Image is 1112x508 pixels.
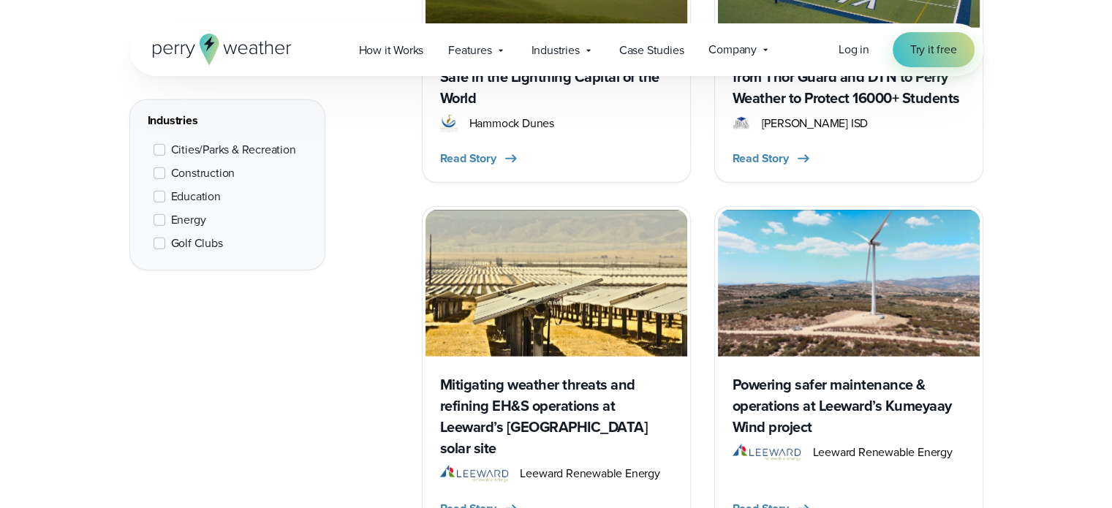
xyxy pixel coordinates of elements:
img: Leeward Renewable Energy Logo [440,465,509,482]
button: Read Story [440,150,520,167]
h3: Why [PERSON_NAME] ISD Switched from Thor Guard and DTN to Perry Weather to Protect 16000+ Students [733,45,965,109]
h3: Mitigating weather threats and refining EH&S operations at Leeward’s [GEOGRAPHIC_DATA] solar site [440,374,673,459]
span: Leeward Renewable Energy [520,465,659,482]
span: Features [448,42,491,59]
a: How it Works [347,35,436,65]
a: Case Studies [607,35,697,65]
h3: How Hammock Dunes Keeps Golfers Safe in the Lightning Capital of the World [440,45,673,109]
img: Leeward AVEP BESS [425,210,687,357]
img: Leeward Renewable Energy Logo [733,444,801,461]
h3: Powering safer maintenance & operations at Leeward’s Kumeyaay Wind project [733,374,965,438]
span: How it Works [359,42,424,59]
a: Log in [839,41,869,58]
span: Read Story [733,150,789,167]
span: Hammock Dunes [469,115,554,132]
span: Read Story [440,150,496,167]
span: [PERSON_NAME] ISD [762,115,869,132]
img: Bryan ISD Logo [733,115,750,132]
a: Try it free [893,32,975,67]
span: Case Studies [619,42,684,59]
div: Industries [148,112,307,129]
span: Industries [532,42,580,59]
span: Company [708,41,757,58]
img: Kumeyaay Wind Farm maintenance [718,210,980,357]
span: Golf Clubs [171,235,223,252]
span: Cities/Parks & Recreation [171,141,296,159]
span: Construction [171,164,235,182]
span: Education [171,188,221,205]
span: Leeward Renewable Energy [812,444,952,461]
button: Read Story [733,150,812,167]
span: Try it free [910,41,957,58]
span: Energy [171,211,206,229]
